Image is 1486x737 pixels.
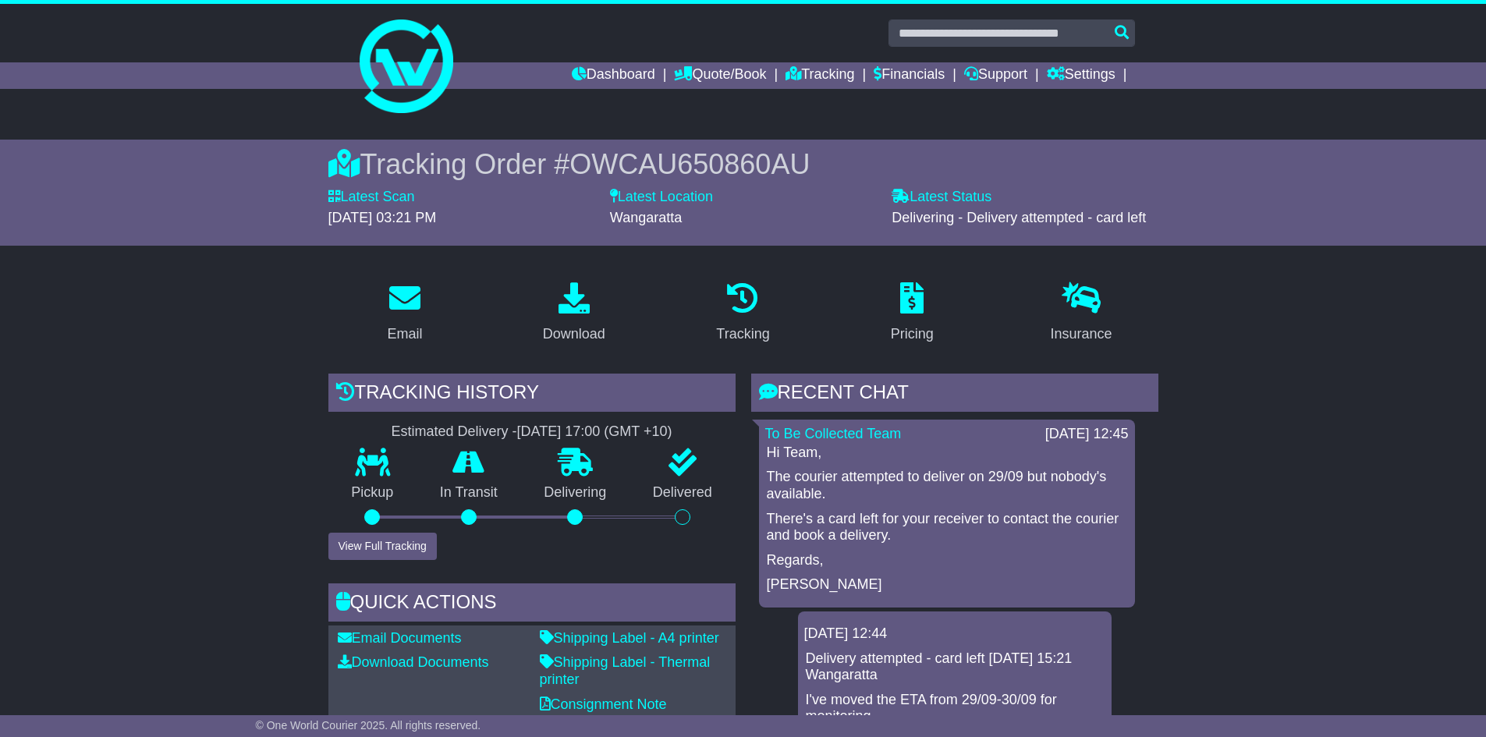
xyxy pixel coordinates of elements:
a: To Be Collected Team [765,426,902,441]
span: © One World Courier 2025. All rights reserved. [256,719,481,732]
p: Delivery attempted - card left [DATE] 15:21 Wangaratta [806,650,1104,684]
label: Latest Location [610,189,713,206]
a: Email Documents [338,630,462,646]
span: Delivering - Delivery attempted - card left [892,210,1146,225]
span: [DATE] 03:21 PM [328,210,437,225]
a: Quote/Book [674,62,766,89]
div: Insurance [1051,324,1112,345]
div: Download [543,324,605,345]
p: I've moved the ETA from 29/09-30/09 for monitoring. [806,692,1104,725]
div: RECENT CHAT [751,374,1158,416]
a: Pricing [881,277,944,350]
a: Shipping Label - A4 printer [540,630,719,646]
span: OWCAU650860AU [569,148,810,180]
p: [PERSON_NAME] [767,576,1127,593]
div: Estimated Delivery - [328,423,736,441]
a: Support [964,62,1027,89]
a: Shipping Label - Thermal printer [540,654,711,687]
a: Download Documents [338,654,489,670]
button: View Full Tracking [328,533,437,560]
p: Hi Team, [767,445,1127,462]
div: Pricing [891,324,934,345]
a: Financials [874,62,945,89]
div: Tracking Order # [328,147,1158,181]
div: [DATE] 17:00 (GMT +10) [517,423,672,441]
p: Regards, [767,552,1127,569]
div: [DATE] 12:44 [804,625,1105,643]
a: Settings [1047,62,1115,89]
label: Latest Status [892,189,991,206]
div: Tracking [716,324,769,345]
a: Consignment Note [540,696,667,712]
div: Tracking history [328,374,736,416]
a: Dashboard [572,62,655,89]
a: Email [377,277,432,350]
a: Tracking [706,277,779,350]
div: Quick Actions [328,583,736,625]
label: Latest Scan [328,189,415,206]
p: There's a card left for your receiver to contact the courier and book a delivery. [767,511,1127,544]
div: [DATE] 12:45 [1045,426,1129,443]
a: Download [533,277,615,350]
span: Wangaratta [610,210,682,225]
div: Email [387,324,422,345]
a: Tracking [786,62,854,89]
a: Insurance [1041,277,1122,350]
p: Pickup [328,484,417,501]
p: Delivered [630,484,736,501]
p: In Transit [417,484,521,501]
p: Delivering [521,484,630,501]
p: The courier attempted to deliver on 29/09 but nobody's available. [767,469,1127,502]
